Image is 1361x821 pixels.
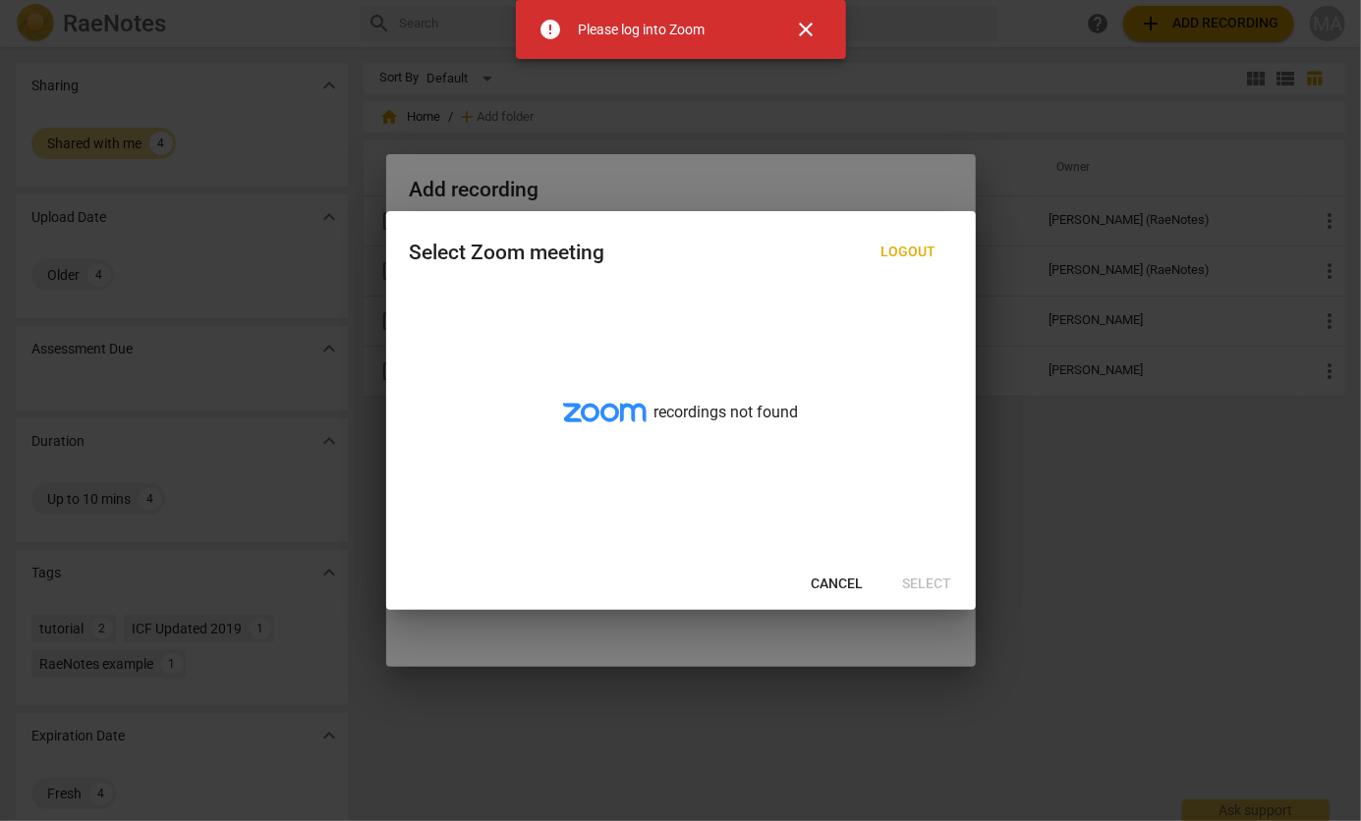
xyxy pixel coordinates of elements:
button: Logout [866,235,952,270]
span: close [795,18,819,41]
button: Cancel [796,567,879,602]
span: Logout [881,243,936,262]
span: Cancel [812,575,864,594]
div: Select Zoom meeting [410,241,605,265]
div: recordings not found [386,290,976,559]
button: Close [783,6,830,53]
div: Please log into Zoom [579,20,706,40]
span: error [539,18,563,41]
